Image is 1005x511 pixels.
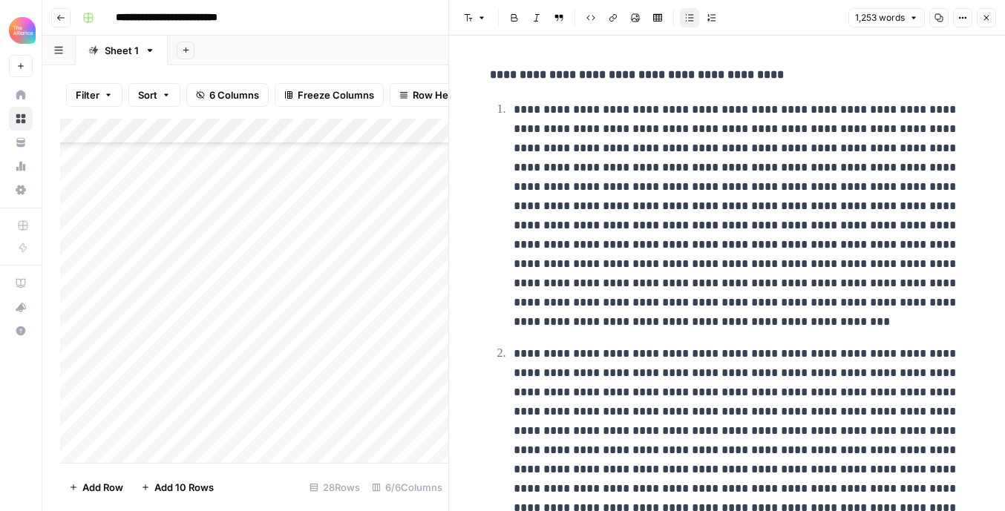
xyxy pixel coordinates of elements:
a: Usage [9,154,33,178]
a: Browse [9,107,33,131]
a: Settings [9,178,33,202]
button: 1,253 words [848,8,925,27]
button: Add 10 Rows [132,475,223,499]
a: Sheet 1 [76,36,168,65]
div: 6/6 Columns [366,475,448,499]
span: 1,253 words [855,11,905,24]
button: Add Row [60,475,132,499]
img: Alliance Logo [9,17,36,44]
div: Sheet 1 [105,43,139,58]
a: Your Data [9,131,33,154]
span: Row Height [413,88,466,102]
div: 28 Rows [304,475,366,499]
span: Sort [138,88,157,102]
span: Add Row [82,480,123,495]
button: 6 Columns [186,83,269,107]
div: What's new? [10,296,32,318]
button: Sort [128,83,180,107]
button: Help + Support [9,319,33,343]
span: Freeze Columns [298,88,374,102]
button: Filter [66,83,122,107]
a: Home [9,83,33,107]
span: 6 Columns [209,88,259,102]
button: Row Height [390,83,476,107]
button: Workspace: Alliance [9,12,33,49]
a: AirOps Academy [9,271,33,295]
button: Freeze Columns [275,83,384,107]
span: Filter [76,88,99,102]
span: Add 10 Rows [154,480,214,495]
button: What's new? [9,295,33,319]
